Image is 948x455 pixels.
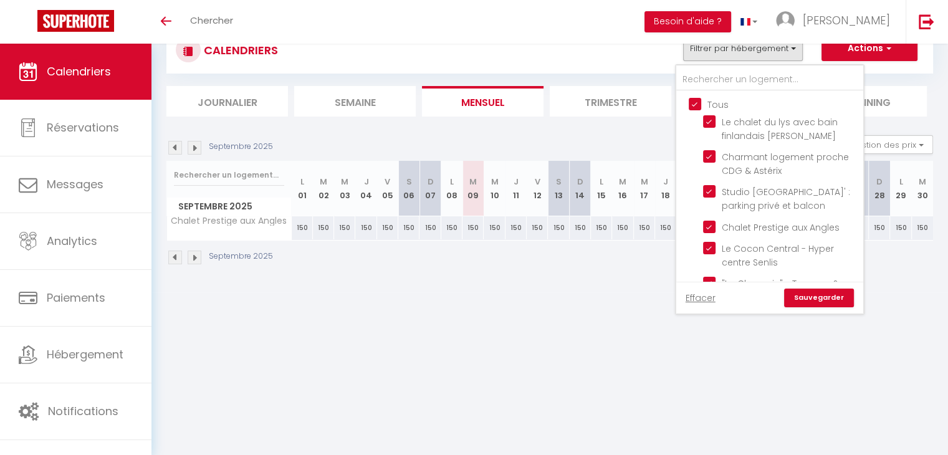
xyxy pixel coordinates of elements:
[37,10,114,32] img: Super Booking
[548,216,569,239] div: 150
[619,176,626,188] abbr: M
[47,64,111,79] span: Calendriers
[484,161,505,216] th: 10
[484,216,505,239] div: 150
[355,161,376,216] th: 04
[174,164,284,186] input: Rechercher un logement...
[441,161,462,216] th: 08
[634,216,655,239] div: 150
[47,347,123,362] span: Hébergement
[644,11,731,32] button: Besoin d'aide ?
[441,216,462,239] div: 150
[548,161,569,216] th: 13
[676,69,863,91] input: Rechercher un logement...
[912,216,933,239] div: 150
[10,5,47,42] button: Ouvrir le widget de chat LiveChat
[570,161,591,216] th: 14
[591,161,612,216] th: 15
[406,176,412,188] abbr: S
[166,86,288,117] li: Journalier
[890,216,911,239] div: 150
[514,176,519,188] abbr: J
[422,86,543,117] li: Mensuel
[398,161,419,216] th: 06
[869,216,890,239] div: 150
[292,161,313,216] th: 01
[919,176,926,188] abbr: M
[612,216,633,239] div: 150
[591,216,612,239] div: 150
[675,64,864,315] div: Filtrer par hébergement
[398,216,419,239] div: 150
[313,216,334,239] div: 150
[462,161,484,216] th: 09
[919,14,934,29] img: logout
[912,161,933,216] th: 30
[450,176,454,188] abbr: L
[634,161,655,216] th: 17
[899,176,903,188] abbr: L
[505,161,527,216] th: 11
[355,216,376,239] div: 150
[167,198,291,216] span: Septembre 2025
[527,216,548,239] div: 150
[334,216,355,239] div: 150
[341,176,348,188] abbr: M
[655,161,676,216] th: 18
[722,186,850,212] span: Studio [GEOGRAPHIC_DATA]' : parking privé et balcon
[201,36,278,64] h3: CALENDRIERS
[570,216,591,239] div: 150
[47,120,119,135] span: Réservations
[428,176,434,188] abbr: D
[190,14,233,27] span: Chercher
[385,176,390,188] abbr: V
[209,141,273,153] p: Septembre 2025
[890,161,911,216] th: 29
[48,403,118,419] span: Notifications
[876,176,883,188] abbr: D
[722,116,838,142] span: Le chalet du lys avec bain finlandais [PERSON_NAME]
[527,161,548,216] th: 12
[377,161,398,216] th: 05
[683,36,803,61] button: Filtrer par hébergement
[686,291,716,305] a: Effacer
[462,216,484,239] div: 150
[334,161,355,216] th: 03
[419,216,441,239] div: 150
[320,176,327,188] abbr: M
[556,176,562,188] abbr: S
[505,216,527,239] div: 150
[803,12,890,28] span: [PERSON_NAME]
[655,216,676,239] div: 150
[840,135,933,154] button: Gestion des prix
[663,176,668,188] abbr: J
[805,86,927,117] li: Planning
[209,251,273,262] p: Septembre 2025
[612,161,633,216] th: 16
[47,290,105,305] span: Paiements
[47,233,97,249] span: Analytics
[313,161,334,216] th: 02
[535,176,540,188] abbr: V
[169,216,287,226] span: Chalet Prestige aux Angles
[869,161,890,216] th: 28
[491,176,498,188] abbr: M
[776,11,795,30] img: ...
[364,176,369,188] abbr: J
[641,176,648,188] abbr: M
[600,176,603,188] abbr: L
[469,176,477,188] abbr: M
[550,86,671,117] li: Trimestre
[47,176,103,192] span: Messages
[821,36,917,61] button: Actions
[577,176,583,188] abbr: D
[294,86,416,117] li: Semaine
[292,216,313,239] div: 150
[784,289,854,307] a: Sauvegarder
[377,216,398,239] div: 150
[300,176,304,188] abbr: L
[722,151,849,177] span: Charmant logement proche CDG & Astérix
[722,242,834,269] span: Le Cocon Central - Hyper centre Senlis
[419,161,441,216] th: 07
